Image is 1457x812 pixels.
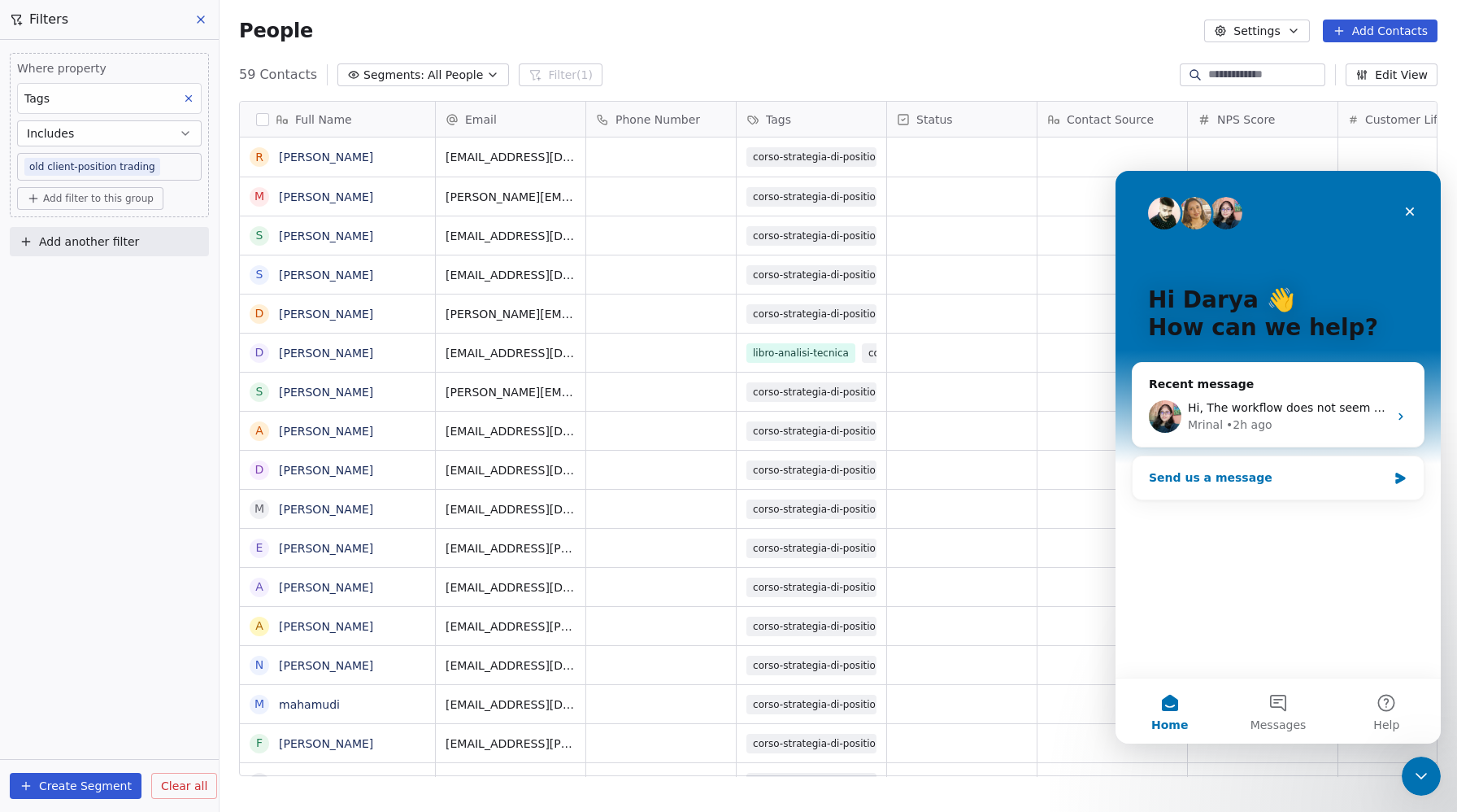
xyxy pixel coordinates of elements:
span: [EMAIL_ADDRESS][DOMAIN_NAME] [446,501,576,517]
span: [EMAIL_ADDRESS][DOMAIN_NAME] [446,149,576,165]
span: corso-strategia-di-position-trading [746,734,876,753]
span: corso-strategia-di-position-trading [746,539,876,558]
div: Close [280,26,309,55]
span: corso-strategia-di-position-trading [746,421,876,441]
div: Send us a message [16,285,309,330]
div: Full Name [240,102,435,137]
span: Phone Number [615,111,700,128]
div: A [255,422,263,439]
a: [PERSON_NAME] [279,190,373,203]
button: Help [217,508,325,573]
span: Home [36,548,72,560]
span: corso-strategia-di-position-trading [746,187,876,207]
div: Send us a message [33,299,272,316]
iframe: Intercom live chat [1116,171,1441,744]
span: [PERSON_NAME][EMAIL_ADDRESS][DOMAIN_NAME] [446,384,576,400]
div: M [254,500,264,517]
span: Email [465,111,497,128]
a: [PERSON_NAME] [279,581,373,594]
div: NPS Score [1188,102,1337,137]
span: corso-strategia-di-position-trading [746,656,876,675]
span: Status [916,111,953,128]
a: [PERSON_NAME] [279,425,373,438]
div: F [256,774,263,791]
span: libro-analisi-tecnica [746,343,855,363]
a: [PERSON_NAME] [279,776,373,789]
a: [PERSON_NAME] [279,659,373,672]
span: Messages [135,548,191,560]
div: A [255,618,263,635]
iframe: Intercom live chat [1402,757,1441,796]
button: Edit View [1346,63,1437,86]
span: [PERSON_NAME][EMAIL_ADDRESS][DOMAIN_NAME] [446,306,576,322]
div: S [256,266,263,283]
div: grid [240,138,436,777]
a: [PERSON_NAME] [279,620,373,633]
button: Settings [1204,20,1309,42]
div: N [255,657,263,674]
span: Segments: [363,67,424,84]
span: corso-strategia-di-position-trading [746,578,876,597]
span: [EMAIL_ADDRESS][DOMAIN_NAME] [446,657,576,674]
span: corso-strategia-di-position-trading [746,382,876,402]
span: [PERSON_NAME][EMAIL_ADDRESS][DOMAIN_NAME] [446,189,576,205]
div: S [256,383,263,400]
span: Contact Source [1067,111,1154,128]
span: corso-strategia-di-position-trading [746,461,876,480]
div: Mrinal [72,246,107,263]
span: [EMAIL_ADDRESS][PERSON_NAME][DOMAIN_NAME] [446,618,576,635]
span: NPS Score [1217,111,1275,128]
div: • 2h ago [111,246,157,263]
div: S [256,227,263,244]
span: corso-strategia-di-position-trading [746,617,876,636]
div: m [254,696,264,713]
span: [EMAIL_ADDRESS][DOMAIN_NAME] [446,228,576,244]
a: [PERSON_NAME] [279,347,373,360]
div: A [255,578,263,596]
span: [EMAIL_ADDRESS][PERSON_NAME][DOMAIN_NAME] [446,540,576,557]
span: [EMAIL_ADDRESS][DOMAIN_NAME] [446,696,576,713]
div: Tags [737,102,886,137]
a: [PERSON_NAME] [279,737,373,750]
a: [PERSON_NAME] [279,268,373,282]
button: Add Contacts [1323,20,1437,42]
button: Filter(1) [519,63,602,86]
a: [PERSON_NAME] [279,464,373,477]
span: corso-strategia-di-position-trading [746,226,876,246]
a: [PERSON_NAME] [279,151,373,164]
span: Tags [766,111,791,128]
a: [PERSON_NAME] [279,542,373,555]
div: Phone Number [586,102,736,137]
a: [PERSON_NAME] [279,229,373,242]
div: F [256,735,263,752]
span: [EMAIL_ADDRESS][PERSON_NAME][DOMAIN_NAME] [446,736,576,752]
div: D [255,461,264,478]
a: [PERSON_NAME] [279,308,373,321]
div: Status [887,102,1037,137]
div: Email [436,102,585,137]
span: corso-strategia-di-position-trading [746,265,876,285]
a: [PERSON_NAME] [279,386,373,399]
span: corso-strategia-di-position-trading [746,304,876,324]
span: [EMAIL_ADDRESS][DOMAIN_NAME] [446,462,576,478]
span: [EMAIL_ADDRESS][DOMAIN_NAME] [446,775,576,791]
div: R [255,149,263,166]
span: All People [428,67,483,84]
span: corso-strategia-di-position-trading [746,773,876,792]
button: Messages [108,508,216,573]
span: corso-strategia-di-position-trading [862,343,992,363]
span: [EMAIL_ADDRESS][DOMAIN_NAME] [446,267,576,283]
span: [EMAIL_ADDRESS][DOMAIN_NAME] [446,423,576,439]
span: People [239,19,313,43]
div: D [255,344,264,361]
span: 59 Contacts [239,65,317,85]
